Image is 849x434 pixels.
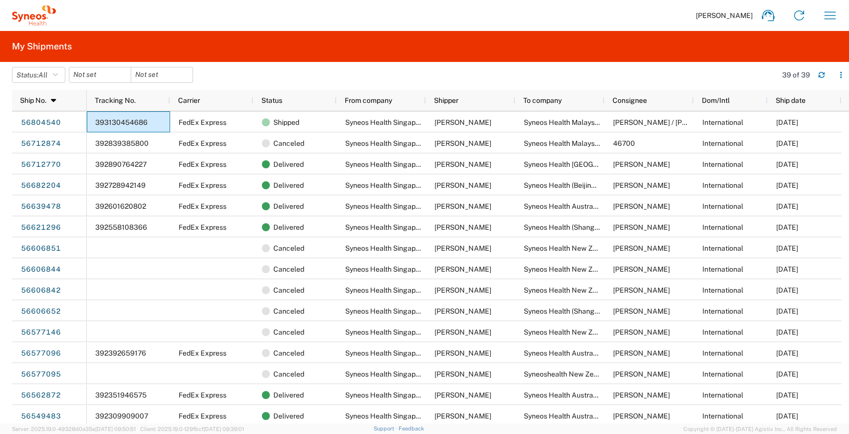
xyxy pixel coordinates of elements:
span: Ship date [776,96,806,104]
span: Syneos Health New Zealand [524,160,643,168]
span: Canceled [273,343,304,364]
span: International [702,223,743,231]
span: International [702,202,743,210]
span: FedEx Express [179,391,226,399]
span: Delivered [273,217,304,238]
span: 08/27/2025 [776,307,798,315]
span: FedEx Express [179,412,226,420]
a: 56712770 [20,157,61,173]
a: 56577146 [20,325,61,341]
a: 56804540 [20,115,61,131]
span: Arturo Medina [434,139,491,147]
span: Arturo Medina [434,370,491,378]
span: From company [345,96,392,104]
span: Syneos Health Singapore Pte Ltd [345,391,450,399]
span: Syneos Health Malaysia Sdn Bhd [524,118,628,126]
span: 09/12/2025 [776,139,798,147]
a: 56549483 [20,409,61,425]
a: 56606842 [20,283,61,299]
span: FedEx Express [179,202,226,210]
span: Canceled [273,259,304,280]
span: FedEx Express [179,181,226,189]
span: Canceled [273,133,304,154]
span: Joel Reid [613,391,670,399]
span: Carrier [178,96,200,104]
span: Syneos Health New Zealand Ltd [524,328,626,336]
span: Arturo Medina [434,328,491,336]
a: 56712874 [20,136,61,152]
span: 08/22/2025 [776,328,798,336]
span: Delivered [273,175,304,196]
span: Consignee [613,96,647,104]
span: International [702,118,743,126]
span: FedEx Express [179,118,226,126]
span: Arturo Medina [434,349,491,357]
span: Syneos Health Singapore Pte Ltd [345,349,450,357]
span: Syneos Health Singapore Pte Ltd [345,328,450,336]
span: Syneos Health Australia Pty Ltd [524,349,624,357]
span: 392351946575 [95,391,147,399]
span: Syneos Health Australia Pty Ltd [524,391,624,399]
span: 392309909007 [95,412,148,420]
span: Arturo Medina [434,286,491,294]
span: International [702,181,743,189]
span: Joel Reid [613,349,670,357]
span: International [702,286,743,294]
span: 392890764227 [95,160,147,168]
span: 08/22/2025 [776,349,798,357]
span: Amy Behrakis [613,202,670,210]
span: Canceled [273,322,304,343]
span: Smita Boban [613,328,670,336]
span: Syneos Health Singapore Pte Ltd [345,307,450,315]
span: International [702,391,743,399]
span: Syneos Health (Beijing) Inc. Ltd [524,181,622,189]
span: Syneos Health New Zealand Limited [524,244,639,252]
span: Dom/Intl [702,96,730,104]
span: Arturo Medina [434,160,491,168]
span: Arturo Medina [434,307,491,315]
span: Canceled [273,364,304,385]
span: 08/28/2025 [776,202,798,210]
span: International [702,244,743,252]
span: Arturo Medina [434,244,491,252]
span: Arturo Medina [434,391,491,399]
span: Syneoshealth New Zealand Ltd [524,370,623,378]
span: [DATE] 09:50:51 [95,426,136,432]
span: [PERSON_NAME] [696,11,753,20]
span: Delivered [273,196,304,217]
span: Syneos Health Singapore Pte Ltd [345,118,450,126]
h2: My Shipments [12,40,72,52]
span: 393130454686 [95,118,148,126]
span: All [38,71,47,79]
span: FedEx Express [179,223,226,231]
span: Syneos Health New Zealand Limited [524,265,639,273]
span: 392558108366 [95,223,147,231]
span: 392839385800 [95,139,149,147]
span: 08/28/2025 [776,223,798,231]
span: 08/22/2025 [776,391,798,399]
span: Canceled [273,301,304,322]
span: Mimi Ismail / Thean Heng Tan [613,118,732,126]
span: Status [261,96,282,104]
a: 56606844 [20,262,61,278]
span: Server: 2025.19.0-49328d0a35e [12,426,136,432]
span: Canceled [273,280,304,301]
span: Aviva Hu [613,223,670,231]
span: Jemma Arnold [613,286,670,294]
span: 09/15/2025 [776,118,798,126]
span: Syneos Health Australia Pty Ltd [524,412,624,420]
span: Jemma Arnold [613,265,670,273]
a: 56606851 [20,241,61,257]
span: Syneos Health (Shanghai) Inc. Ltd. [524,307,632,315]
span: Syneos Health Singapore Pte Ltd [345,244,450,252]
span: Amy Johnston [613,160,670,168]
span: International [702,328,743,336]
span: To company [523,96,562,104]
span: Syneos Health Singapore Pte Ltd [345,412,450,420]
span: 08/26/2025 [776,265,798,273]
span: 392392659176 [95,349,146,357]
span: FedEx Express [179,139,226,147]
span: Arturo Medina [434,181,491,189]
span: International [702,307,743,315]
span: Client: 2025.19.0-129fbcf [140,426,244,432]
